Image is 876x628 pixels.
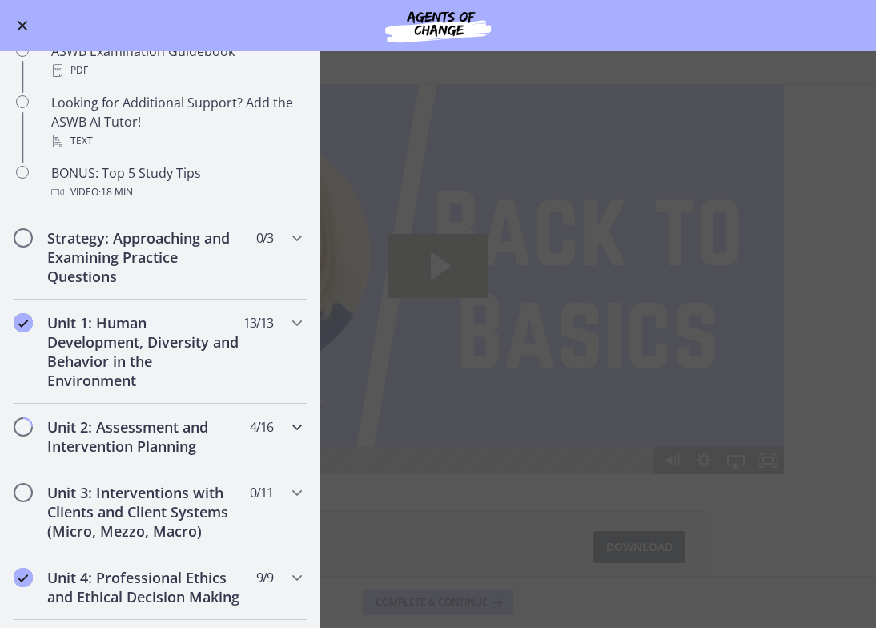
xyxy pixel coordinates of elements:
span: · 18 min [98,183,133,202]
span: 9 / 9 [256,568,273,587]
span: 0 / 3 [256,228,273,248]
div: Text [51,131,301,151]
h2: Unit 1: Human Development, Diversity and Behavior in the Environment [47,313,243,390]
h2: Strategy: Approaching and Examining Practice Questions [47,228,243,286]
button: Play Video: ctfdf6eqvn4c72r5t4t0.mp4 [388,149,488,213]
button: Airplay [720,362,752,389]
button: Enable menu [13,16,32,35]
button: Mute [656,362,688,389]
button: Show settings menu [688,362,720,389]
div: ASWB Examination Guidebook [51,42,301,80]
div: PDF [51,61,301,80]
span: 13 / 13 [243,313,273,332]
span: 4 / 16 [250,417,273,437]
img: Agents of Change [342,6,534,45]
h2: Unit 2: Assessment and Intervention Planning [47,417,243,456]
i: Completed [14,313,33,332]
button: Fullscreen [752,362,784,389]
div: Looking for Additional Support? Add the ASWB AI Tutor! [51,93,301,151]
span: 0 / 11 [250,483,273,502]
div: BONUS: Top 5 Study Tips [51,163,301,202]
i: Completed [14,568,33,587]
h2: Unit 4: Professional Ethics and Ethical Decision Making [47,568,243,606]
div: Playbar [167,362,648,389]
h2: Unit 3: Interventions with Clients and Client Systems (Micro, Mezzo, Macro) [47,483,243,541]
button: Play Video [92,362,124,389]
div: Video [51,183,301,202]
